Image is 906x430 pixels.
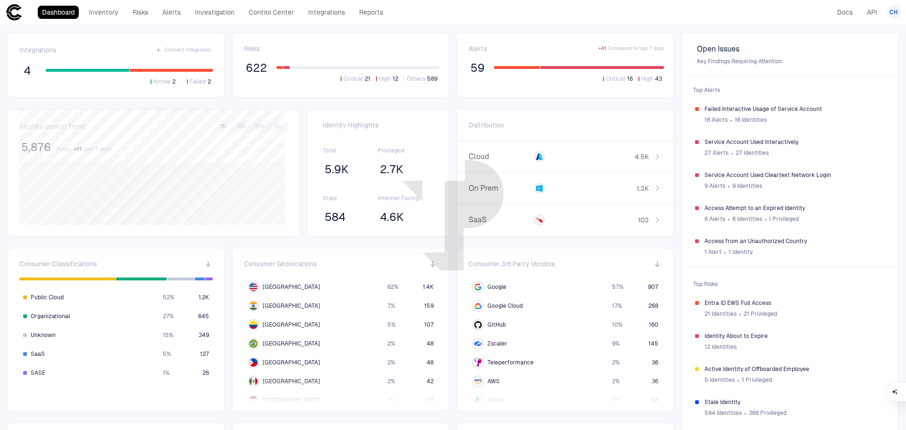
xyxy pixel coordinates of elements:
[469,152,530,161] span: Cloud
[863,6,881,19] a: API
[637,184,649,193] span: 1.3K
[244,260,317,268] span: Consumer Geolocations
[487,359,534,366] span: Teleperformance
[387,340,395,347] span: 2 %
[705,138,885,146] span: Service Account Used Interactively
[635,152,649,161] span: 4.5K
[163,294,174,301] span: 52 %
[705,171,885,179] span: Service Account Used Cleartext Network Login
[263,321,320,329] span: [GEOGRAPHIC_DATA]
[215,122,231,131] button: 7D
[742,376,772,384] span: 1 Privileged
[249,377,258,386] img: MX
[31,312,70,320] span: Organizational
[163,331,173,339] span: 15 %
[24,64,31,78] span: 4
[705,376,735,384] span: 5 Identities
[769,215,799,223] span: 1 Privileged
[612,283,623,291] span: 57 %
[380,210,404,224] span: 4.6K
[705,398,885,406] span: Stale Identity
[474,321,482,329] div: GitHub
[249,283,258,291] img: US
[736,149,769,157] span: 27 Identities
[637,75,664,83] button: High43
[705,105,885,113] span: Failed Interactive Usage of Service Account
[31,350,45,358] span: SaaS
[487,302,523,310] span: Google Cloud
[339,75,372,83] button: Critical21
[323,121,434,129] span: Identity Highlights
[208,78,211,85] span: 2
[424,321,434,329] span: 107
[165,47,211,53] span: Connect Integration
[697,58,883,65] span: Key Findings Requiring Attention
[744,310,777,318] span: 21 Privileged
[249,320,258,329] img: CO
[705,299,885,307] span: Entra ID EWS Full Access
[200,350,209,358] span: 127
[638,216,649,224] span: 103
[199,294,209,301] span: 1.2K
[31,331,56,339] span: Unknown
[163,350,171,358] span: 5 %
[470,61,485,75] span: 59
[469,44,487,53] span: Alerts
[323,210,347,225] button: 584
[732,215,762,223] span: 6 Identities
[325,210,345,224] span: 584
[387,378,395,385] span: 2 %
[163,369,169,377] span: 1 %
[732,182,762,190] span: 9 Identities
[606,75,625,83] span: Critical
[652,378,658,385] span: 36
[38,6,79,19] a: Dashboard
[31,294,64,301] span: Public Cloud
[263,378,320,385] span: [GEOGRAPHIC_DATA]
[889,8,898,16] span: CH
[57,145,70,153] span: Total
[249,302,258,310] img: IN
[21,140,51,154] span: 5,876
[84,145,112,153] span: last 7 days
[648,283,658,291] span: 907
[251,122,268,131] button: 90D
[263,283,320,291] span: [GEOGRAPHIC_DATA]
[705,215,725,223] span: 6 Alerts
[705,332,885,340] span: Identity About to Expire
[705,409,742,417] span: 584 Identities
[325,162,349,177] span: 5.9K
[263,396,320,404] span: [GEOGRAPHIC_DATA]
[737,373,740,387] span: ∙
[474,359,482,366] div: Teleperformance
[612,340,620,347] span: 9 %
[651,396,658,404] span: 34
[735,116,767,124] span: 16 Identities
[19,260,97,268] span: Consumer Classifications
[387,283,398,291] span: 62 %
[263,340,320,347] span: [GEOGRAPHIC_DATA]
[244,6,298,19] a: Control Center
[688,81,892,100] span: Top Alerts
[598,45,606,52] span: + 41
[393,75,398,83] span: 12
[641,75,653,83] span: High
[652,359,658,366] span: 36
[427,378,434,385] span: 42
[246,61,267,75] span: 622
[705,365,885,373] span: Active Identity of Offboarded Employee
[269,122,286,131] button: All
[738,307,742,321] span: ∙
[612,378,620,385] span: 2 %
[323,194,378,202] span: Stale
[469,121,504,129] span: Distribution
[378,210,406,225] button: 4.6K
[153,78,170,85] span: Active
[202,369,209,377] span: 26
[601,75,635,83] button: Critical16
[427,359,434,366] span: 48
[705,248,721,256] span: 1 Alert
[749,409,787,417] span: 368 Privileged
[705,116,728,124] span: 16 Alerts
[323,162,351,177] button: 5.9K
